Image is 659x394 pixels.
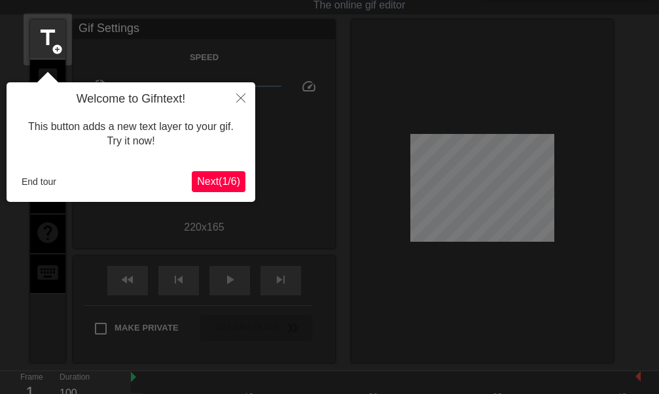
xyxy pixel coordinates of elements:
button: End tour [16,172,62,191]
button: Next [192,171,245,192]
div: This button adds a new text layer to your gif. Try it now! [16,107,245,162]
h4: Welcome to Gifntext! [16,92,245,107]
button: Close [226,82,255,112]
span: Next ( 1 / 6 ) [197,176,240,187]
